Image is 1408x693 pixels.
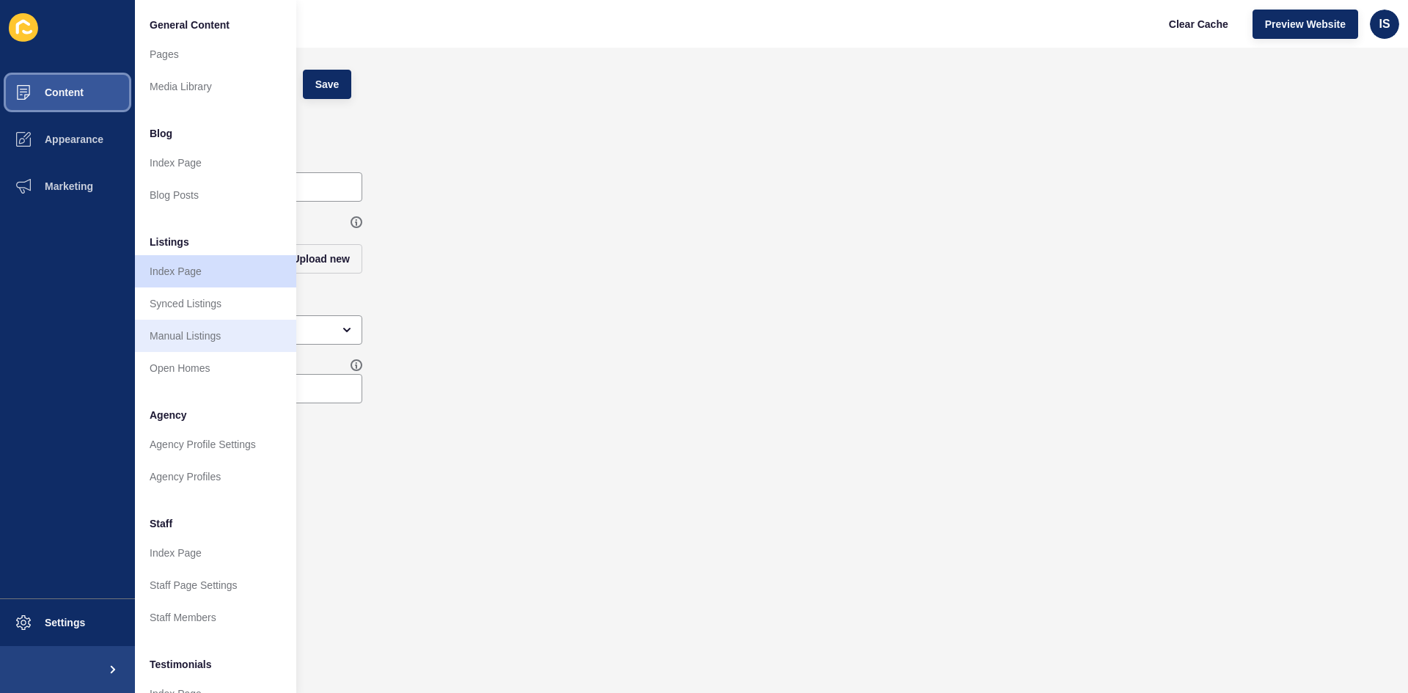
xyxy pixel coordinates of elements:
button: Preview Website [1253,10,1358,39]
span: General Content [150,18,230,32]
a: Media Library [135,70,296,103]
span: Testimonials [150,657,212,672]
a: Pages [135,38,296,70]
a: Synced Listings [135,287,296,320]
a: Index Page [135,147,296,179]
a: Agency Profile Settings [135,428,296,461]
button: Upload new [279,244,362,274]
span: Save [315,77,340,92]
a: Blog Posts [135,179,296,211]
a: Staff Page Settings [135,569,296,601]
a: Manual Listings [135,320,296,352]
button: Clear Cache [1156,10,1241,39]
span: Staff [150,516,172,531]
button: Save [303,70,352,99]
a: Staff Members [135,601,296,634]
a: Open Homes [135,352,296,384]
span: Listings [150,235,189,249]
a: Index Page [135,255,296,287]
a: Agency Profiles [135,461,296,493]
span: Upload new [292,252,350,266]
a: Index Page [135,537,296,569]
span: Clear Cache [1169,17,1228,32]
span: IS [1379,17,1390,32]
span: Blog [150,126,172,141]
span: Preview Website [1265,17,1346,32]
span: Agency [150,408,187,422]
